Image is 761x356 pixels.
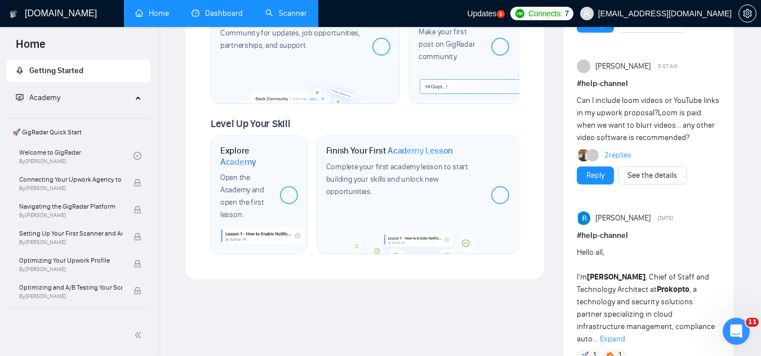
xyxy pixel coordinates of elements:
img: slackcommunity-bg.png [250,76,362,103]
span: check-circle [133,152,141,160]
h1: Explore [220,145,271,167]
span: By [PERSON_NAME] [19,212,122,219]
span: lock [133,260,141,268]
span: rocket [16,66,24,74]
span: Expand [600,334,625,344]
span: Academy [29,93,60,102]
span: By [PERSON_NAME] [19,239,122,246]
span: 7 [564,7,569,20]
a: dashboardDashboard [192,8,243,18]
button: Reply [577,166,614,184]
span: Academy [220,156,256,168]
span: Level Up Your Skill [211,118,290,130]
a: Reply [586,17,604,30]
span: Make your first post on GigRadar community. [419,27,475,61]
span: [DATE] [658,213,673,223]
span: Navigating the GigRadar Platform [19,201,122,212]
span: fund-projection-screen [16,93,24,101]
a: Reply [586,169,604,182]
img: academy-bg.png [348,233,489,254]
span: lock [133,287,141,295]
span: 🚀 GigRadar Quick Start [8,121,149,143]
span: Setting Up Your First Scanner and Auto-Bidder [19,228,122,239]
span: Connect with the GigRadar Slack Community for updates, job opportunities, partnerships, and support. [220,16,360,50]
a: searchScanner [265,8,307,18]
span: Optimizing and A/B Testing Your Scanner for Better Results [19,282,122,293]
span: [PERSON_NAME] [595,212,651,224]
li: Getting Started [7,60,150,82]
a: See the details [628,169,677,182]
h1: # help-channel [577,229,720,242]
span: setting [739,9,756,18]
span: Academy [16,93,60,102]
span: Optimizing Your Upwork Profile [19,255,122,266]
span: By [PERSON_NAME] [19,185,122,192]
span: 11 [746,318,759,327]
strong: Prokopto [657,285,689,294]
a: 2replies [604,150,631,161]
h1: Finish Your First [326,145,453,156]
span: Hello all, I’m , Chief of Staff and Technology Architect at , a technology and security solutions... [577,247,715,344]
img: Ankur Mittal [578,149,591,161]
img: Rohith Sanam [578,211,591,225]
iframe: Intercom live chat [723,318,750,345]
span: Connecting Your Upwork Agency to GigRadar [19,174,122,185]
span: lock [133,233,141,241]
span: 👑 Agency Success with GigRadar [8,310,149,333]
strong: [PERSON_NAME] [587,272,646,282]
button: See the details [618,166,687,184]
span: Home [7,36,55,60]
a: setting [738,9,756,18]
a: See the details [628,17,677,30]
img: logo [10,5,17,23]
span: Can I include loom videos or YouTube links in my upwork proposal?Loom is paid when we want to blu... [577,96,719,142]
span: double-left [134,330,145,341]
span: lock [133,206,141,214]
span: Updates [467,9,496,18]
span: Complete your first academy lesson to start building your skills and unlock new opportunities. [326,162,468,196]
span: Connects: [528,7,562,20]
span: By [PERSON_NAME] [19,293,122,300]
button: setting [738,4,756,22]
h1: # help-channel [577,78,720,90]
span: 5:07 AM [658,61,678,71]
text: 5 [499,12,502,17]
span: user [583,10,591,17]
span: By [PERSON_NAME] [19,266,122,273]
span: lock [133,179,141,187]
span: Academy Lesson [388,145,453,156]
span: [PERSON_NAME] [595,60,651,73]
a: homeHome [135,8,169,18]
span: Open the Academy and open the first lesson. [220,173,264,219]
span: Getting Started [29,66,83,75]
a: 5 [497,10,505,18]
img: upwork-logo.png [515,9,524,18]
a: Welcome to GigRadarBy[PERSON_NAME] [19,143,133,168]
